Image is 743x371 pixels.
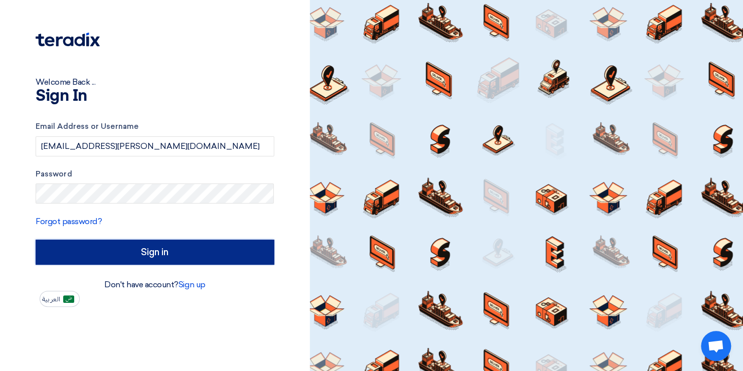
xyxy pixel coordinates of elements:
a: Sign up [178,280,206,289]
a: Forgot password? [36,217,102,226]
h1: Sign In [36,88,274,104]
a: دردشة مفتوحة [701,331,731,361]
img: Teradix logo [36,33,100,47]
span: العربية [42,296,60,303]
div: Don't have account? [36,279,274,291]
button: العربية [40,291,80,307]
div: Welcome Back ... [36,76,274,88]
img: ar-AR.png [63,295,74,303]
input: Enter your business email or username [36,136,274,156]
input: Sign in [36,240,274,265]
label: Email Address or Username [36,121,274,132]
label: Password [36,168,274,180]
